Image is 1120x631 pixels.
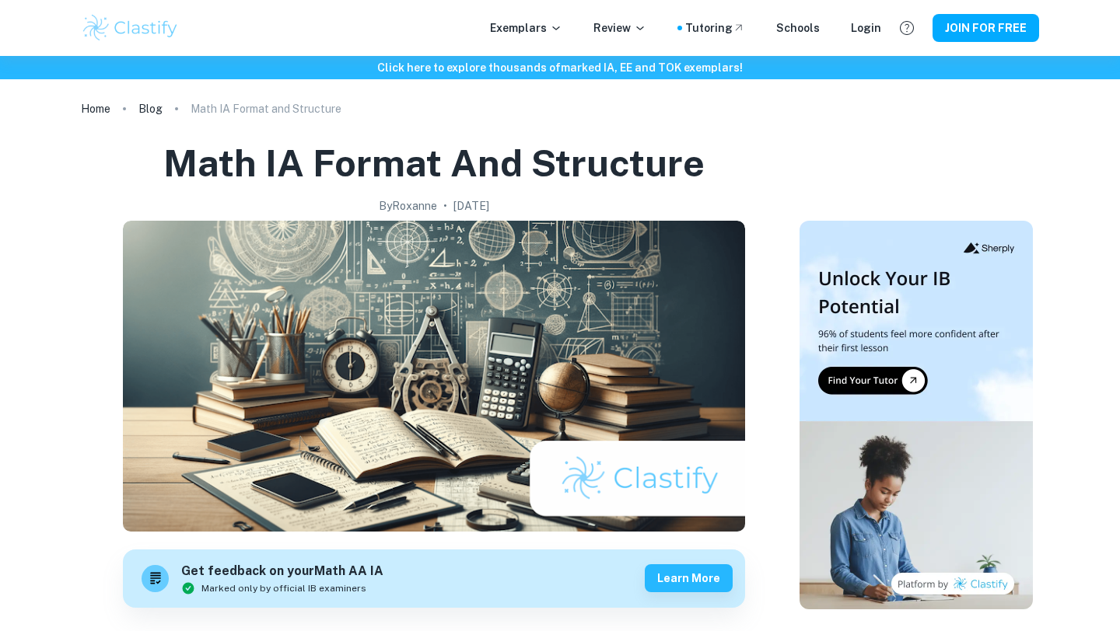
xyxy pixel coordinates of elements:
h2: [DATE] [453,197,489,214]
h1: Math IA Format and Structure [163,138,705,188]
img: Clastify logo [81,12,180,44]
p: Math IA Format and Structure [191,100,341,117]
h6: Get feedback on your Math AA IA [181,562,383,581]
button: Help and Feedback [894,15,920,41]
a: Get feedback on yourMath AA IAMarked only by official IB examinersLearn more [123,549,745,608]
a: Tutoring [685,19,745,37]
a: Login [851,19,881,37]
span: Marked only by official IB examiners [201,581,366,595]
p: Exemplars [490,19,562,37]
h6: Click here to explore thousands of marked IA, EE and TOK exemplars ! [3,59,1117,76]
img: Thumbnail [800,221,1033,609]
button: Learn more [645,564,733,592]
a: Schools [776,19,820,37]
button: JOIN FOR FREE [933,14,1039,42]
a: Home [81,98,110,120]
img: Math IA Format and Structure cover image [123,221,745,532]
h2: By Roxanne [379,197,437,214]
p: • [443,197,447,214]
a: Blog [138,98,163,120]
p: Review [593,19,646,37]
